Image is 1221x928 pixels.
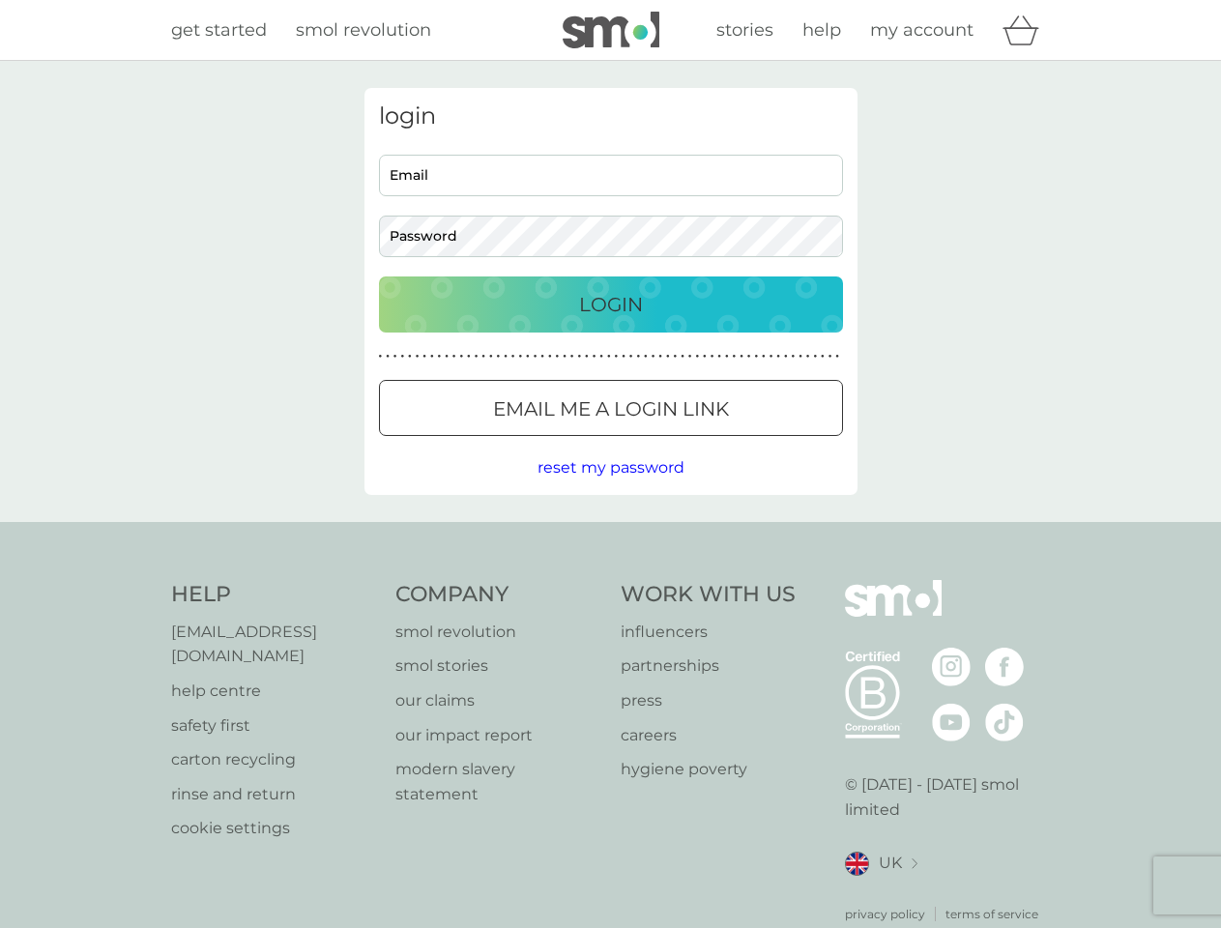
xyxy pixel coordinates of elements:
[845,772,1051,822] p: © [DATE] - [DATE] smol limited
[799,352,802,362] p: ●
[845,580,942,646] img: smol
[577,352,581,362] p: ●
[570,352,574,362] p: ●
[870,16,974,44] a: my account
[845,852,869,876] img: UK flag
[747,352,751,362] p: ●
[171,19,267,41] span: get started
[534,352,538,362] p: ●
[548,352,552,362] p: ●
[445,352,449,362] p: ●
[400,352,404,362] p: ●
[395,688,601,713] a: our claims
[879,851,902,876] span: UK
[985,648,1024,686] img: visit the smol Facebook page
[467,352,471,362] p: ●
[733,352,737,362] p: ●
[644,352,648,362] p: ●
[452,352,456,362] p: ●
[716,16,773,44] a: stories
[607,352,611,362] p: ●
[395,653,601,679] a: smol stories
[813,352,817,362] p: ●
[395,757,601,806] a: modern slavery statement
[504,352,508,362] p: ●
[621,688,796,713] a: press
[621,723,796,748] a: careers
[688,352,692,362] p: ●
[703,352,707,362] p: ●
[395,580,601,610] h4: Company
[171,16,267,44] a: get started
[621,620,796,645] p: influencers
[459,352,463,362] p: ●
[379,352,383,362] p: ●
[829,352,832,362] p: ●
[171,747,377,772] a: carton recycling
[593,352,596,362] p: ●
[711,352,714,362] p: ●
[422,352,426,362] p: ●
[386,352,390,362] p: ●
[784,352,788,362] p: ●
[408,352,412,362] p: ●
[725,352,729,362] p: ●
[563,352,567,362] p: ●
[622,352,625,362] p: ●
[171,713,377,739] p: safety first
[379,102,843,130] h3: login
[717,352,721,362] p: ●
[932,648,971,686] img: visit the smol Instagram page
[674,352,678,362] p: ●
[845,905,925,923] a: privacy policy
[475,352,479,362] p: ●
[776,352,780,362] p: ●
[171,620,377,669] a: [EMAIL_ADDRESS][DOMAIN_NAME]
[430,352,434,362] p: ●
[652,352,655,362] p: ●
[636,352,640,362] p: ●
[1003,11,1051,49] div: basket
[556,352,560,362] p: ●
[792,352,796,362] p: ●
[395,723,601,748] a: our impact report
[629,352,633,362] p: ●
[579,289,643,320] p: Login
[912,858,917,869] img: select a new location
[615,352,619,362] p: ●
[379,380,843,436] button: Email me a login link
[497,352,501,362] p: ●
[511,352,515,362] p: ●
[518,352,522,362] p: ●
[395,620,601,645] a: smol revolution
[740,352,743,362] p: ●
[754,352,758,362] p: ●
[171,679,377,704] a: help centre
[695,352,699,362] p: ●
[416,352,420,362] p: ●
[538,455,684,480] button: reset my password
[806,352,810,362] p: ●
[171,816,377,841] p: cookie settings
[171,782,377,807] p: rinse and return
[621,580,796,610] h4: Work With Us
[393,352,397,362] p: ●
[526,352,530,362] p: ●
[489,352,493,362] p: ●
[621,653,796,679] a: partnerships
[296,16,431,44] a: smol revolution
[621,757,796,782] p: hygiene poverty
[770,352,773,362] p: ●
[835,352,839,362] p: ●
[296,19,431,41] span: smol revolution
[438,352,442,362] p: ●
[802,16,841,44] a: help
